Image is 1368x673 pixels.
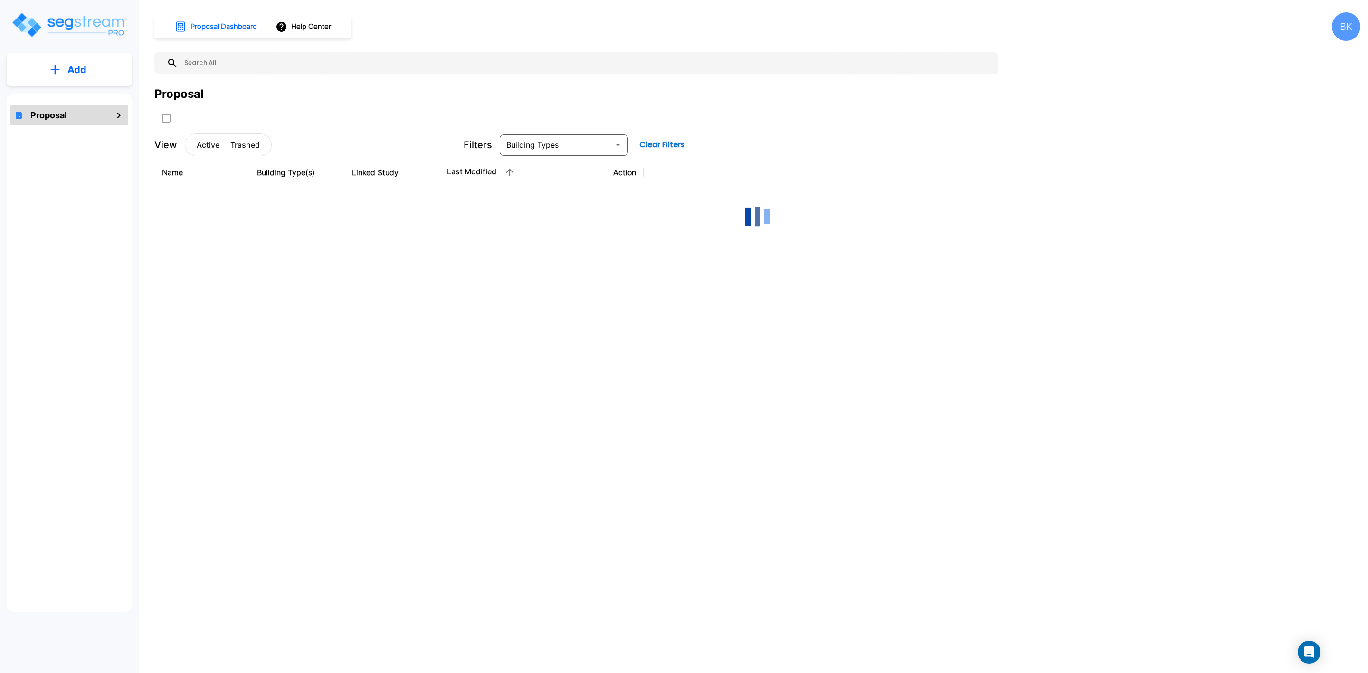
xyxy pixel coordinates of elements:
div: Name [162,167,242,178]
button: Active [185,133,225,156]
h1: Proposal Dashboard [190,21,257,32]
p: Filters [464,138,492,152]
p: Trashed [230,139,260,151]
input: Search All [178,52,994,74]
button: Open [611,138,625,152]
div: Proposal [154,85,204,103]
button: Trashed [225,133,272,156]
th: Building Type(s) [249,155,344,190]
input: Building Types [503,138,609,152]
button: Help Center [274,18,335,36]
p: Active [197,139,219,151]
div: Platform [185,133,272,156]
img: Logo [11,11,127,38]
p: View [154,138,177,152]
th: Action [534,155,644,190]
img: Loading [739,198,777,236]
p: Add [67,63,86,77]
button: SelectAll [157,109,176,128]
button: Add [7,56,132,84]
th: Last Modified [439,155,534,190]
button: Proposal Dashboard [171,17,262,37]
div: BK [1332,12,1360,41]
h1: Proposal [30,109,67,122]
button: Clear Filters [636,135,689,154]
th: Linked Study [344,155,439,190]
div: Open Intercom Messenger [1298,641,1320,664]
